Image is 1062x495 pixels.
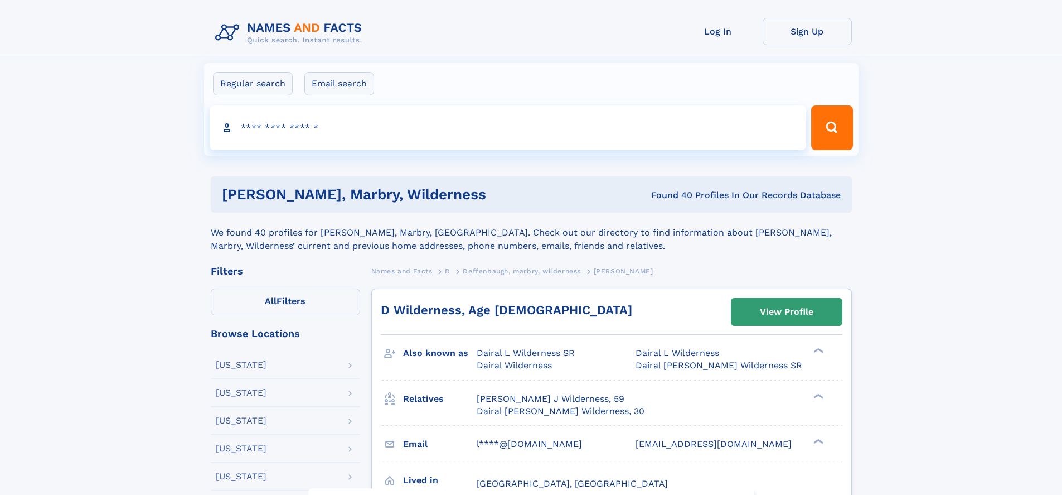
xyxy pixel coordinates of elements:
a: [PERSON_NAME] J Wilderness, 59 [477,393,624,405]
div: We found 40 profiles for [PERSON_NAME], Marbry, [GEOGRAPHIC_DATA]. Check out our directory to fin... [211,213,852,253]
a: Log In [673,18,763,45]
div: Found 40 Profiles In Our Records Database [569,189,841,201]
a: Deffenbaugh, marbry, wilderness [463,264,581,278]
span: Dairal Wilderness [477,360,552,371]
a: Sign Up [763,18,852,45]
div: [US_STATE] [216,472,266,481]
div: ❯ [811,438,824,445]
h3: Email [403,435,477,454]
h1: [PERSON_NAME], marbry, wilderness [222,188,569,201]
h3: Relatives [403,390,477,409]
div: Browse Locations [211,329,360,339]
h3: Also known as [403,344,477,363]
button: Search Button [811,105,852,150]
span: Deffenbaugh, marbry, wilderness [463,267,581,275]
img: Logo Names and Facts [211,18,371,48]
span: [GEOGRAPHIC_DATA], [GEOGRAPHIC_DATA] [477,478,668,489]
input: search input [210,105,807,150]
div: [US_STATE] [216,416,266,425]
div: [US_STATE] [216,444,266,453]
a: View Profile [731,299,842,325]
label: Regular search [213,72,293,95]
div: ❯ [811,392,824,400]
a: D [445,264,450,278]
div: Filters [211,266,360,276]
div: View Profile [760,299,813,325]
div: ❯ [811,347,824,354]
h3: Lived in [403,471,477,490]
span: D [445,267,450,275]
span: Dairal L Wilderness [636,348,719,358]
div: [US_STATE] [216,388,266,397]
a: Names and Facts [371,264,433,278]
span: Dairal L Wilderness SR [477,348,575,358]
span: [PERSON_NAME] [594,267,653,275]
span: All [265,296,277,306]
span: [EMAIL_ADDRESS][DOMAIN_NAME] [636,439,792,449]
a: Dairal [PERSON_NAME] Wilderness, 30 [477,405,644,417]
span: Dairal [PERSON_NAME] Wilderness SR [636,360,802,371]
label: Filters [211,289,360,315]
a: D Wilderness, Age [DEMOGRAPHIC_DATA] [381,303,632,317]
div: [US_STATE] [216,361,266,369]
label: Email search [304,72,374,95]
